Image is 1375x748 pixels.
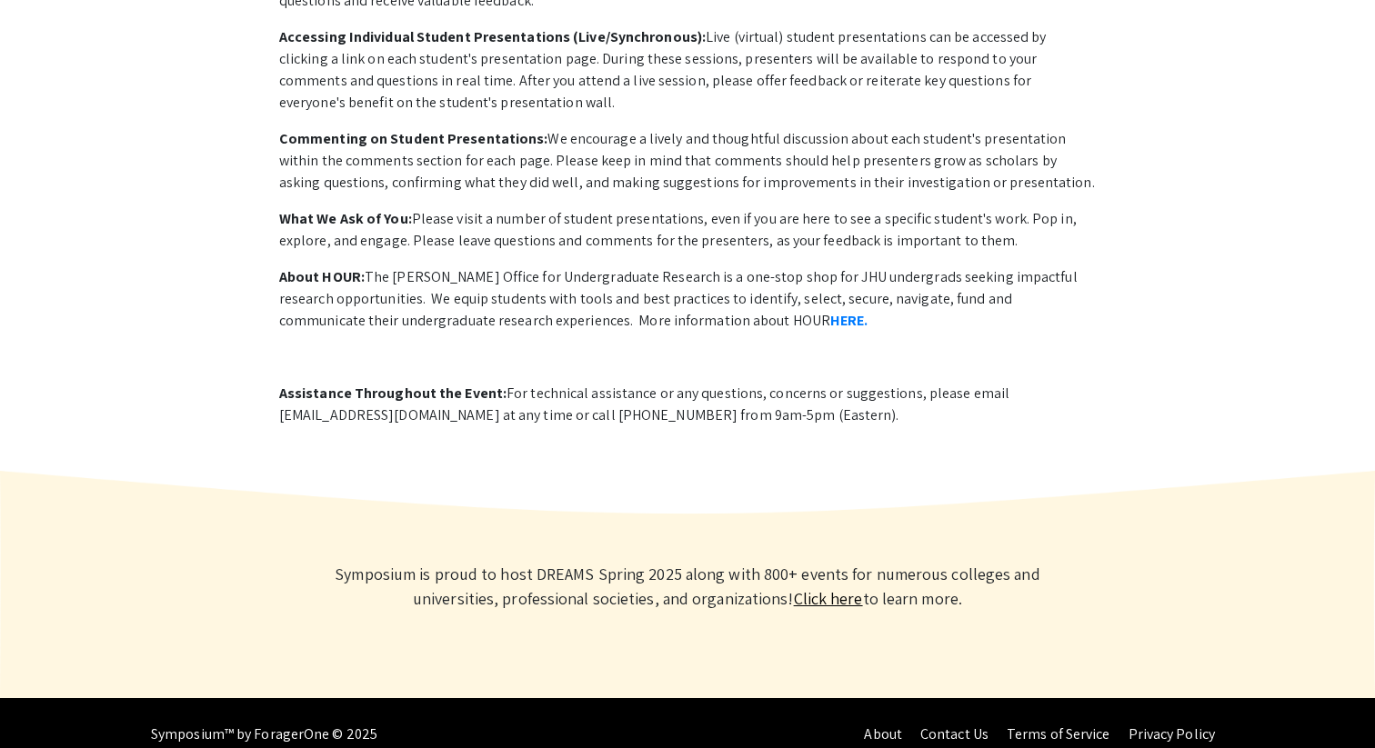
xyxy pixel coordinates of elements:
p: Symposium is proud to host DREAMS Spring 2025 along with 800+ events for numerous colleges and un... [296,562,1079,611]
a: Contact Us [920,724,989,743]
p: For technical assistance or any questions, concerns or suggestions, please email [EMAIL_ADDRESS][... [279,383,1096,426]
strong: Commenting on Student Presentations: [279,129,548,148]
a: Privacy Policy [1129,724,1215,743]
strong: What We Ask of You: [279,209,412,228]
p: We encourage a lively and thoughtful discussion about each student's presentation within the comm... [279,128,1096,194]
a: Terms of Service [1007,724,1110,743]
p: Please visit a number of student presentations, even if you are here to see a specific student's ... [279,208,1096,252]
strong: About HOUR: [279,267,365,286]
a: HERE. [830,311,868,330]
strong: Assistance Throughout the Event: [279,384,507,403]
a: About [864,724,902,743]
iframe: Chat [14,666,77,734]
p: The [PERSON_NAME] Office for Undergraduate Research is a one-stop shop for JHU undergrads seeking... [279,266,1096,332]
strong: Accessing Individual Student Presentations (Live/Synchronous): [279,27,706,46]
p: Live (virtual) student presentations can be accessed by clicking a link on each student's present... [279,26,1096,114]
a: Learn more about Symposium [794,588,863,609]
